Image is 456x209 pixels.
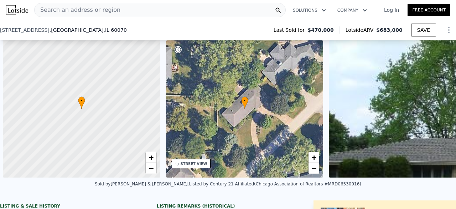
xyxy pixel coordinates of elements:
[78,96,85,109] div: •
[241,98,248,104] span: •
[274,26,308,34] span: Last Sold for
[6,5,28,15] img: Lotside
[146,152,156,163] a: Zoom in
[146,163,156,174] a: Zoom out
[376,27,403,33] span: $683,000
[312,164,316,173] span: −
[189,181,361,186] div: Listed by Century 21 Affiliated (Chicago Association of Realtors #MRD06530916)
[346,26,376,34] span: Lotside ARV
[241,96,248,109] div: •
[149,164,153,173] span: −
[442,23,456,37] button: Show Options
[35,6,120,14] span: Search an address or region
[103,27,126,33] span: , IL 60070
[312,153,316,162] span: +
[50,26,127,34] span: , [GEOGRAPHIC_DATA]
[287,4,332,17] button: Solutions
[181,161,207,166] div: STREET VIEW
[307,26,334,34] span: $470,000
[309,163,319,174] a: Zoom out
[408,4,450,16] a: Free Account
[157,203,299,209] div: Listing Remarks (Historical)
[78,98,85,104] span: •
[332,4,373,17] button: Company
[95,181,189,186] div: Sold by [PERSON_NAME] & [PERSON_NAME] .
[309,152,319,163] a: Zoom in
[375,6,408,14] a: Log In
[149,153,153,162] span: +
[411,24,436,36] button: SAVE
